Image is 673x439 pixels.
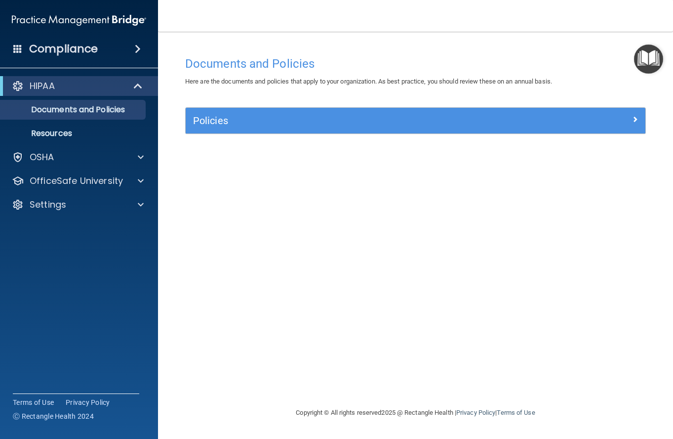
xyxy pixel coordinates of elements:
p: HIPAA [30,80,55,92]
p: OfficeSafe University [30,175,123,187]
a: Terms of Use [497,409,535,416]
a: Settings [12,199,144,211]
img: PMB logo [12,10,146,30]
h4: Compliance [29,42,98,56]
span: Ⓒ Rectangle Health 2024 [13,411,94,421]
p: OSHA [30,151,54,163]
a: HIPAA [12,80,143,92]
p: Resources [6,129,141,138]
a: Privacy Policy [66,397,110,407]
p: Settings [30,199,66,211]
p: Documents and Policies [6,105,141,115]
a: Privacy Policy [456,409,495,416]
button: Open Resource Center [634,44,663,74]
a: Policies [193,113,638,129]
h5: Policies [193,115,523,126]
a: Terms of Use [13,397,54,407]
h4: Documents and Policies [185,57,646,70]
div: Copyright © All rights reserved 2025 @ Rectangle Health | | [236,397,596,429]
a: OSHA [12,151,144,163]
a: OfficeSafe University [12,175,144,187]
span: Here are the documents and policies that apply to your organization. As best practice, you should... [185,78,552,85]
